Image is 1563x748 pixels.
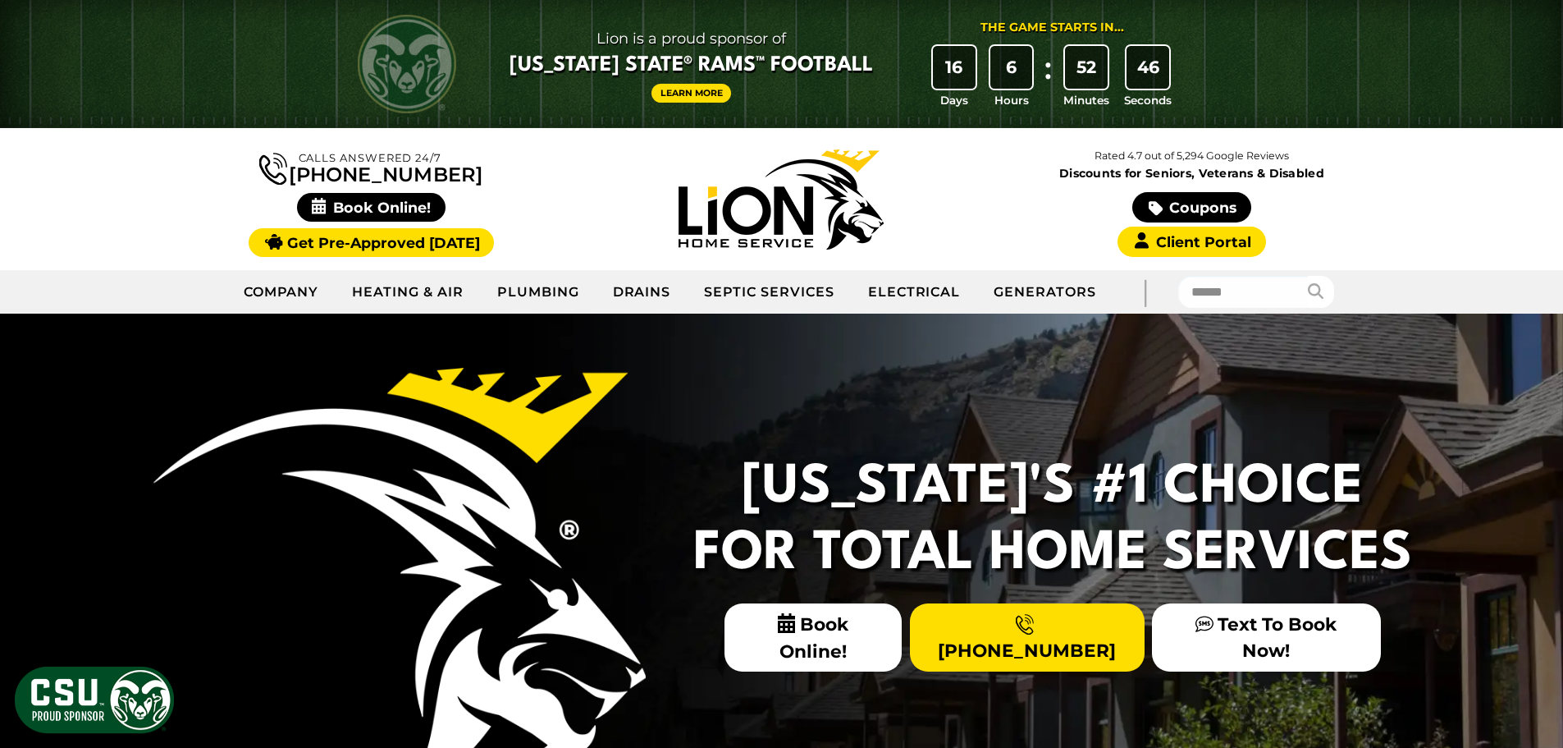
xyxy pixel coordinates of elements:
[336,272,480,313] a: Heating & Air
[227,272,336,313] a: Company
[481,272,596,313] a: Plumbing
[933,46,976,89] div: 16
[986,147,1396,165] p: Rated 4.7 out of 5,294 Google Reviews
[1040,46,1056,109] div: :
[990,46,1033,89] div: 6
[688,272,851,313] a: Septic Services
[1113,270,1178,314] div: |
[1132,192,1250,223] a: Coupons
[1124,92,1172,108] span: Seconds
[596,272,688,313] a: Drains
[12,664,176,736] img: CSU Sponsor Badge
[990,167,1394,179] span: Discounts for Seniors, Veterans & Disabled
[852,272,978,313] a: Electrical
[679,149,884,250] img: Lion Home Service
[249,228,494,257] a: Get Pre-Approved [DATE]
[683,455,1422,587] h2: [US_STATE]'s #1 Choice For Total Home Services
[1063,92,1109,108] span: Minutes
[1117,227,1265,257] a: Client Portal
[651,84,732,103] a: Learn More
[1127,46,1169,89] div: 46
[977,272,1113,313] a: Generators
[358,15,456,113] img: CSU Rams logo
[940,92,968,108] span: Days
[994,92,1029,108] span: Hours
[510,52,873,80] span: [US_STATE] State® Rams™ Football
[724,603,903,672] span: Book Online!
[980,19,1124,37] div: The Game Starts in...
[259,149,482,185] a: [PHONE_NUMBER]
[510,25,873,52] span: Lion is a proud sponsor of
[297,193,446,222] span: Book Online!
[1152,603,1380,671] a: Text To Book Now!
[1065,46,1108,89] div: 52
[910,603,1145,671] a: [PHONE_NUMBER]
